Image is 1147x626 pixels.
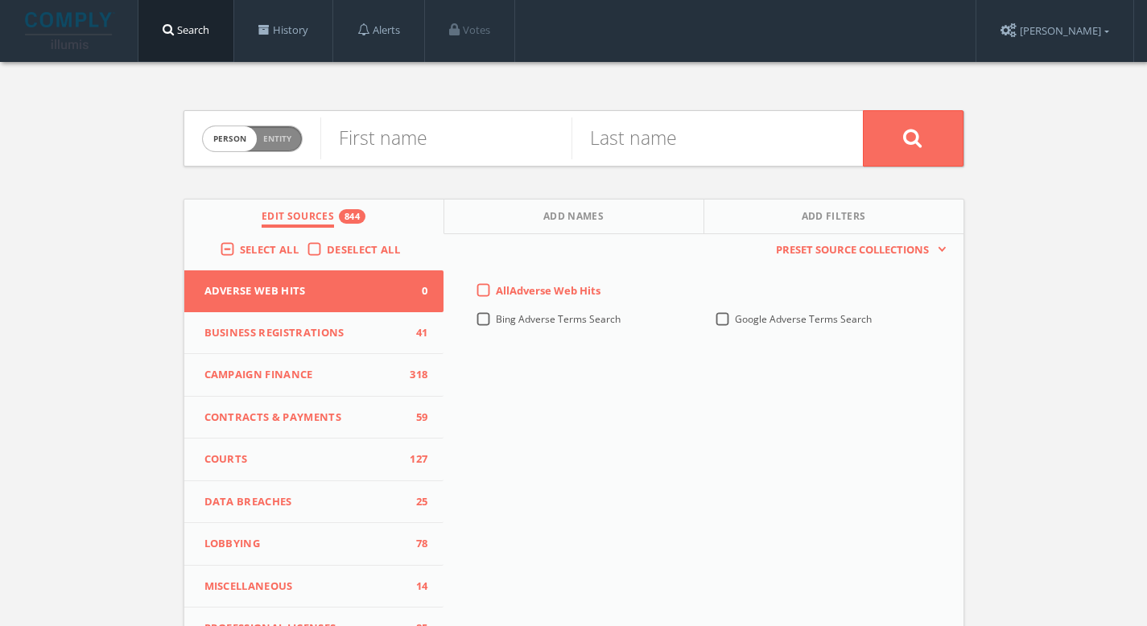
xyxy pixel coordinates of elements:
[735,312,872,326] span: Google Adverse Terms Search
[204,579,404,595] span: Miscellaneous
[184,566,444,608] button: Miscellaneous14
[184,439,444,481] button: Courts127
[403,451,427,467] span: 127
[496,312,621,326] span: Bing Adverse Terms Search
[403,579,427,595] span: 14
[403,283,427,299] span: 0
[543,209,604,228] span: Add Names
[403,367,427,383] span: 318
[204,325,404,341] span: Business Registrations
[704,200,963,234] button: Add Filters
[403,494,427,510] span: 25
[184,523,444,566] button: Lobbying78
[204,367,404,383] span: Campaign Finance
[768,242,947,258] button: Preset Source Collections
[204,451,404,467] span: Courts
[240,242,299,257] span: Select All
[444,200,704,234] button: Add Names
[204,283,404,299] span: Adverse Web Hits
[184,481,444,524] button: Data Breaches25
[403,410,427,426] span: 59
[327,242,400,257] span: Deselect All
[339,209,365,224] div: 844
[403,325,427,341] span: 41
[496,283,600,298] span: All Adverse Web Hits
[768,242,937,258] span: Preset Source Collections
[203,126,257,151] span: person
[184,397,444,439] button: Contracts & Payments59
[184,270,444,312] button: Adverse Web Hits0
[184,312,444,355] button: Business Registrations41
[204,536,404,552] span: Lobbying
[204,410,404,426] span: Contracts & Payments
[403,536,427,552] span: 78
[262,209,334,228] span: Edit Sources
[204,494,404,510] span: Data Breaches
[263,133,291,145] span: Entity
[802,209,866,228] span: Add Filters
[184,200,444,234] button: Edit Sources844
[184,354,444,397] button: Campaign Finance318
[25,12,115,49] img: illumis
